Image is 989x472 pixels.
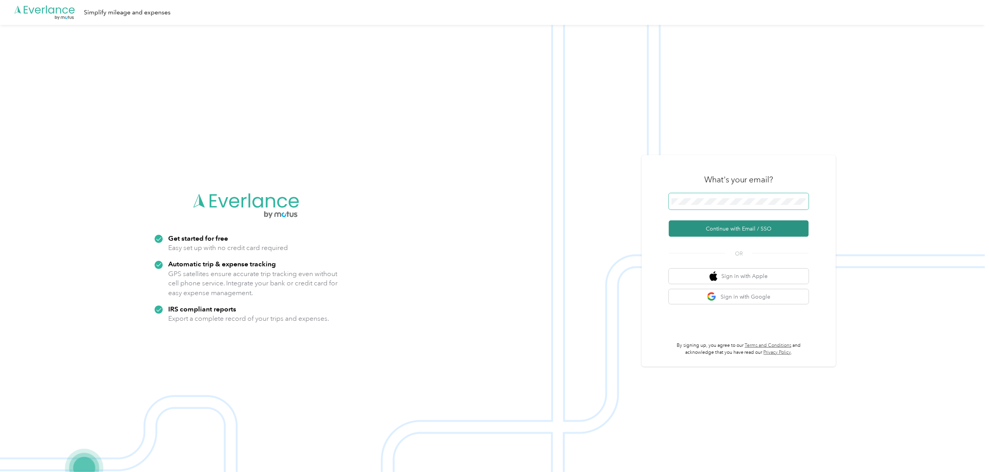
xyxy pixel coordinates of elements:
[168,243,288,253] p: Easy set up with no credit card required
[669,220,809,237] button: Continue with Email / SSO
[168,314,329,323] p: Export a complete record of your trips and expenses.
[725,250,752,258] span: OR
[669,342,809,356] p: By signing up, you agree to our and acknowledge that you have read our .
[710,271,717,281] img: apple logo
[704,174,773,185] h3: What's your email?
[669,289,809,304] button: google logoSign in with Google
[168,269,338,298] p: GPS satellites ensure accurate trip tracking even without cell phone service. Integrate your bank...
[707,292,717,302] img: google logo
[168,305,236,313] strong: IRS compliant reports
[84,8,171,17] div: Simplify mileage and expenses
[669,269,809,284] button: apple logoSign in with Apple
[745,343,792,348] a: Terms and Conditions
[764,350,791,355] a: Privacy Policy
[168,260,276,268] strong: Automatic trip & expense tracking
[168,234,228,242] strong: Get started for free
